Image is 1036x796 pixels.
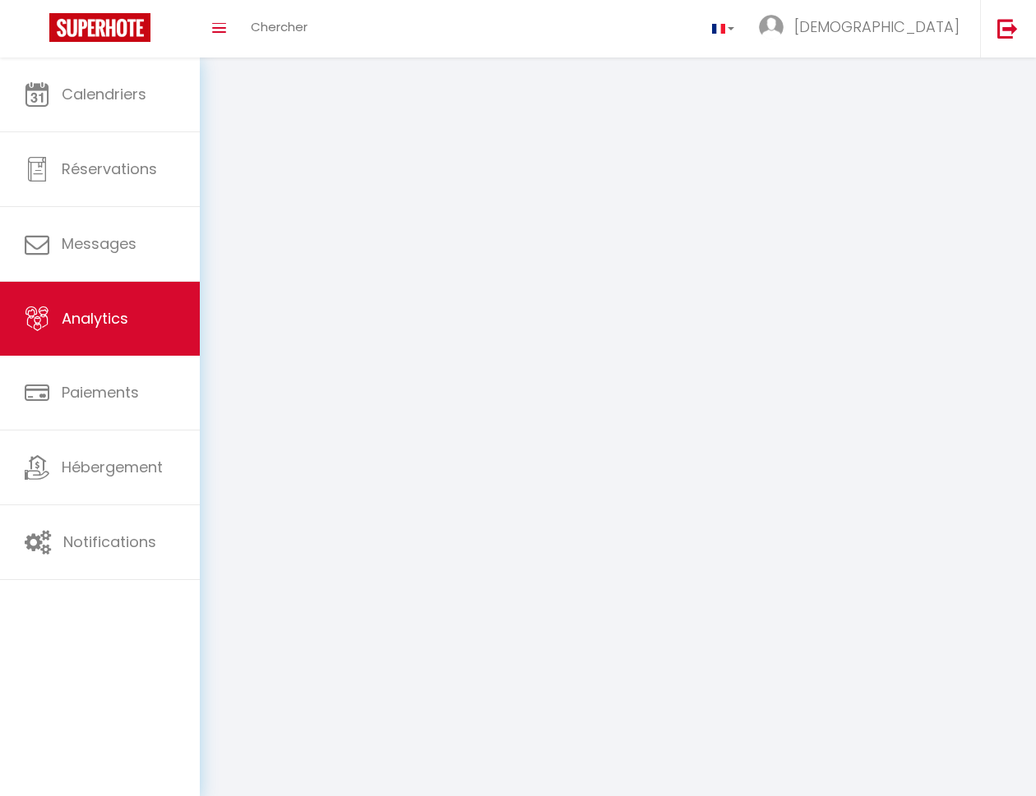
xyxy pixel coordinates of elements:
span: Messages [62,233,136,254]
span: Chercher [251,18,308,35]
span: Hébergement [62,457,163,477]
img: Super Booking [49,13,150,42]
span: Réservations [62,159,157,179]
span: Notifications [63,531,156,552]
span: Calendriers [62,84,146,104]
img: ... [759,15,784,39]
span: Paiements [62,382,139,403]
img: logout [997,18,1018,39]
span: [DEMOGRAPHIC_DATA] [794,16,960,37]
span: Analytics [62,308,128,329]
